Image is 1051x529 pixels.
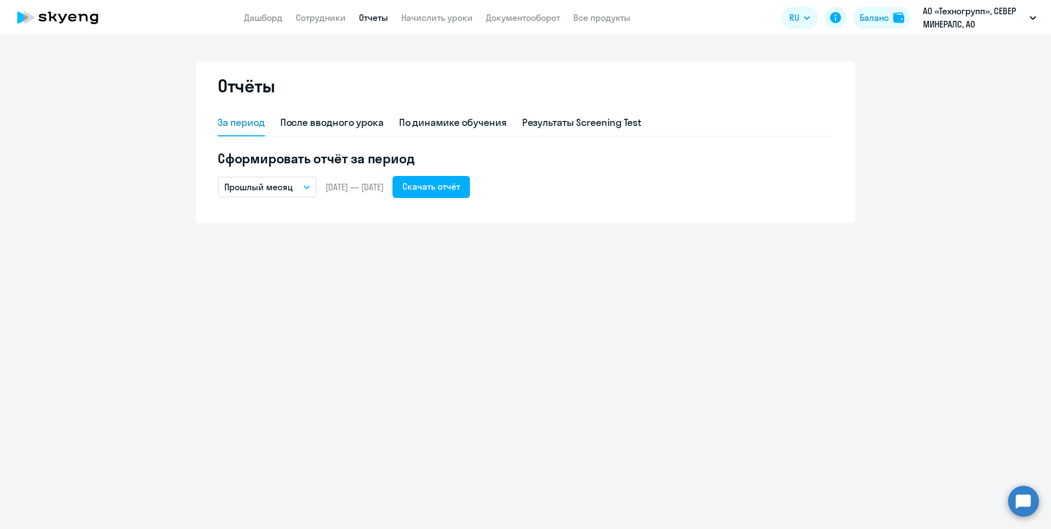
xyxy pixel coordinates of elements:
button: АО «Техногрупп», СЕВЕР МИНЕРАЛС, АО [917,4,1042,31]
span: [DATE] — [DATE] [325,181,384,193]
a: Начислить уроки [401,12,473,23]
button: Прошлый месяц [218,177,317,197]
img: balance [893,12,904,23]
a: Все продукты [573,12,630,23]
a: Документооборот [486,12,560,23]
a: Сотрудники [296,12,346,23]
button: RU [782,7,818,29]
h5: Сформировать отчёт за период [218,150,833,167]
div: За период [218,115,265,130]
span: RU [789,11,799,24]
div: Результаты Screening Test [522,115,642,130]
p: АО «Техногрупп», СЕВЕР МИНЕРАЛС, АО [923,4,1025,31]
a: Дашборд [244,12,283,23]
button: Балансbalance [853,7,911,29]
div: Баланс [860,11,889,24]
a: Отчеты [359,12,388,23]
div: После вводного урока [280,115,384,130]
div: Скачать отчёт [402,180,460,193]
div: По динамике обучения [399,115,507,130]
h2: Отчёты [218,75,275,97]
button: Скачать отчёт [392,176,470,198]
p: Прошлый месяц [224,180,293,194]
